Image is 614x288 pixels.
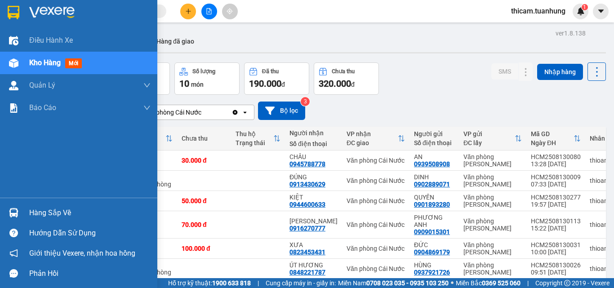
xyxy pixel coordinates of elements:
[289,153,338,160] div: CHÂU
[9,103,18,113] img: solution-icon
[531,130,574,137] div: Mã GD
[463,153,522,168] div: Văn phòng [PERSON_NAME]
[347,265,405,272] div: Văn phòng Cái Nước
[456,278,521,288] span: Miền Bắc
[9,58,18,68] img: warehouse-icon
[531,139,574,146] div: Ngày ĐH
[289,217,338,225] div: THANH BẠCH
[9,208,18,217] img: warehouse-icon
[347,157,405,164] div: Văn phòng Cái Nước
[531,248,581,256] div: 10:00 [DATE]
[463,139,515,146] div: ĐC lấy
[537,64,583,80] button: Nhập hàng
[182,221,227,228] div: 70.000 đ
[531,269,581,276] div: 09:51 [DATE]
[531,160,581,168] div: 13:28 [DATE]
[249,78,281,89] span: 190.000
[9,269,18,278] span: message
[168,278,251,288] span: Hỗ trợ kỹ thuật:
[342,127,409,151] th: Toggle SortBy
[258,102,305,120] button: Bộ lọc
[289,261,338,269] div: ÚT HƯƠNG
[143,108,201,117] div: Văn phòng Cái Nước
[9,249,18,257] span: notification
[266,278,336,288] span: Cung cấp máy in - giấy in:
[182,157,227,164] div: 30.000 đ
[192,68,215,75] div: Số lượng
[29,226,151,240] div: Hướng dẫn sử dụng
[29,248,135,259] span: Giới thiệu Vexere, nhận hoa hồng
[564,280,570,286] span: copyright
[459,127,526,151] th: Toggle SortBy
[531,153,581,160] div: HCM2508130080
[504,5,573,17] span: thicam.tuanhung
[289,194,338,201] div: KIỆT
[583,4,586,10] span: 1
[314,62,379,95] button: Chưa thu320.000đ
[414,214,454,228] div: PHƯƠNG ANH
[491,63,518,80] button: SMS
[531,261,581,269] div: HCM2508130026
[212,279,251,287] strong: 1900 633 818
[347,245,405,252] div: Văn phòng Cái Nước
[597,7,605,15] span: caret-down
[29,267,151,280] div: Phản hồi
[29,35,73,46] span: Điều hành xe
[366,279,449,287] strong: 0708 023 035 - 0935 103 250
[289,173,338,181] div: ĐÚNG
[206,8,212,14] span: file-add
[281,81,285,88] span: đ
[289,160,325,168] div: 0945788778
[414,181,450,188] div: 0902889071
[262,68,279,75] div: Đã thu
[9,81,18,90] img: warehouse-icon
[182,245,227,252] div: 100.000 đ
[29,80,55,91] span: Quản Lý
[29,206,151,220] div: Hàng sắp về
[463,194,522,208] div: Văn phòng [PERSON_NAME]
[414,153,454,160] div: AN
[201,4,217,19] button: file-add
[174,62,240,95] button: Số lượng10món
[258,278,259,288] span: |
[179,78,189,89] span: 10
[236,139,273,146] div: Trạng thái
[414,173,454,181] div: DINH
[347,197,405,204] div: Văn phòng Cái Nước
[301,97,310,106] sup: 3
[185,8,191,14] span: plus
[414,248,450,256] div: 0904869179
[414,139,454,146] div: Số điện thoại
[531,173,581,181] div: HCM2508130009
[231,109,239,116] svg: Clear value
[482,279,521,287] strong: 0369 525 060
[347,130,398,137] div: VP nhận
[531,181,581,188] div: 07:33 [DATE]
[556,28,586,38] div: ver 1.8.138
[531,201,581,208] div: 19:57 [DATE]
[463,241,522,256] div: Văn phòng [PERSON_NAME]
[347,221,405,228] div: Văn phòng Cái Nước
[531,194,581,201] div: HCM2508130277
[29,102,56,113] span: Báo cáo
[347,139,398,146] div: ĐC giao
[227,8,233,14] span: aim
[182,135,227,142] div: Chưa thu
[414,241,454,248] div: ĐỨC
[222,4,238,19] button: aim
[182,197,227,204] div: 50.000 đ
[577,7,585,15] img: icon-new-feature
[143,104,151,111] span: down
[289,269,325,276] div: 0848221787
[231,127,285,151] th: Toggle SortBy
[414,261,454,269] div: HÙNG
[463,173,522,188] div: Văn phòng [PERSON_NAME]
[582,4,588,10] sup: 1
[289,140,338,147] div: Số điện thoại
[414,201,450,208] div: 0901893280
[29,58,61,67] span: Kho hàng
[531,217,581,225] div: HCM2508130113
[463,217,522,232] div: Văn phòng [PERSON_NAME]
[347,177,405,184] div: Văn phòng Cái Nước
[414,160,450,168] div: 0939508908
